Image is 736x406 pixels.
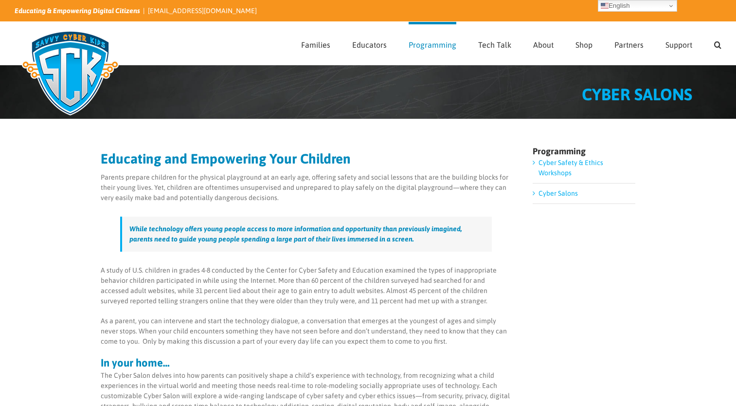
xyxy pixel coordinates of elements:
span: Programming [409,41,456,49]
a: Families [301,22,330,65]
h4: Programming [533,147,635,156]
p: Parents prepare children for the physical playground at an early age, offering safety and social ... [101,172,512,203]
h2: Educating and Empowering Your Children [101,152,512,166]
span: Support [665,41,692,49]
span: Educators [352,41,387,49]
a: Programming [409,22,456,65]
a: About [533,22,554,65]
span: Partners [614,41,644,49]
img: en [601,2,609,10]
span: Shop [575,41,592,49]
nav: Main Menu [301,22,721,65]
a: [EMAIL_ADDRESS][DOMAIN_NAME] [148,7,257,15]
a: Cyber Safety & Ethics Workshops [539,159,603,177]
a: Educators [352,22,387,65]
img: Savvy Cyber Kids Logo [15,24,126,122]
a: Support [665,22,692,65]
p: As a parent, you can intervene and start the technology dialogue, a conversation that emerges at ... [101,316,512,347]
a: Search [714,22,721,65]
a: Shop [575,22,592,65]
a: Partners [614,22,644,65]
span: While technology offers young people access to more information and opportunity than previously i... [129,225,462,243]
strong: In your home… [101,356,170,369]
p: A study of U.S. children in grades 4-8 conducted by the Center for Cyber Safety and Education exa... [101,265,512,306]
span: Tech Talk [478,41,511,49]
i: Educating & Empowering Digital Citizens [15,7,140,15]
span: About [533,41,554,49]
a: Cyber Salons [539,189,578,197]
span: Families [301,41,330,49]
a: Tech Talk [478,22,511,65]
span: CYBER SALONS [582,85,692,104]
